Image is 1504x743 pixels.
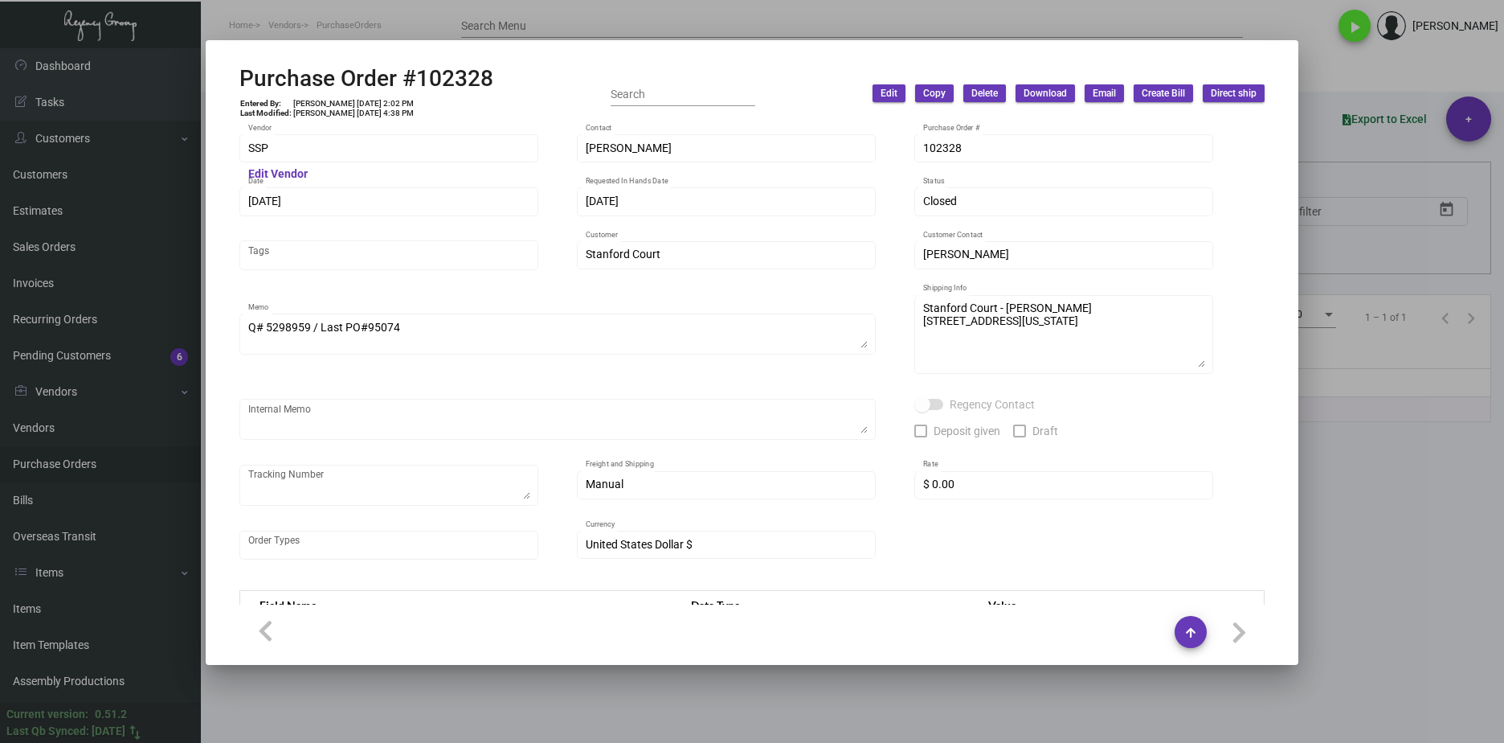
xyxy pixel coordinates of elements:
button: Copy [915,84,954,102]
span: Email [1093,87,1116,101]
span: Draft [1032,421,1058,441]
span: Manual [586,478,623,491]
button: Email [1085,84,1124,102]
span: Create Bill [1142,87,1185,101]
td: [PERSON_NAME] [DATE] 2:02 PM [292,99,415,109]
span: Regency Contact [950,395,1035,414]
button: Create Bill [1134,84,1193,102]
span: Delete [971,87,998,101]
div: 0.51.2 [95,706,127,723]
span: Download [1024,87,1067,101]
span: Direct ship [1211,87,1257,101]
th: Data Type [675,591,972,619]
button: Download [1016,84,1075,102]
span: Deposit given [934,421,1000,441]
span: Copy [923,87,946,101]
button: Delete [963,84,1006,102]
div: Current version: [6,706,88,723]
div: Last Qb Synced: [DATE] [6,723,125,740]
th: Field Name [240,591,676,619]
mat-hint: Edit Vendor [248,168,308,181]
span: Edit [881,87,897,101]
span: Closed [923,195,957,207]
td: [PERSON_NAME] [DATE] 4:38 PM [292,109,415,118]
button: Direct ship [1203,84,1265,102]
td: Entered By: [239,99,292,109]
button: Edit [873,84,905,102]
th: Value [972,591,1264,619]
td: Last Modified: [239,109,292,118]
h2: Purchase Order #102328 [239,65,493,92]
